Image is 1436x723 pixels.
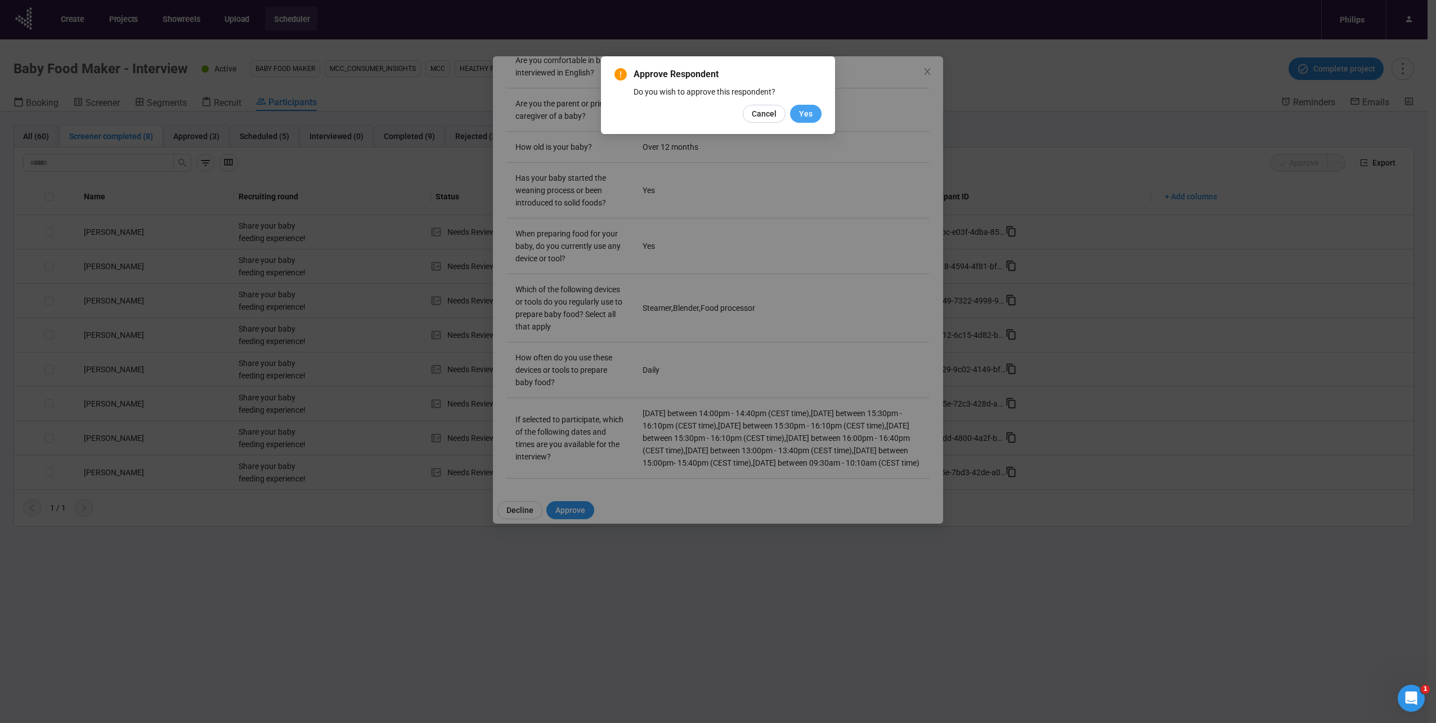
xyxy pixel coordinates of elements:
[790,105,822,123] button: Yes
[1421,685,1430,694] span: 1
[752,108,777,120] span: Cancel
[1398,685,1425,712] iframe: Intercom live chat
[634,68,822,81] span: Approve Respondent
[634,86,822,98] div: Do you wish to approve this respondent?
[799,108,813,120] span: Yes
[614,68,627,81] span: exclamation-circle
[743,105,786,123] button: Cancel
